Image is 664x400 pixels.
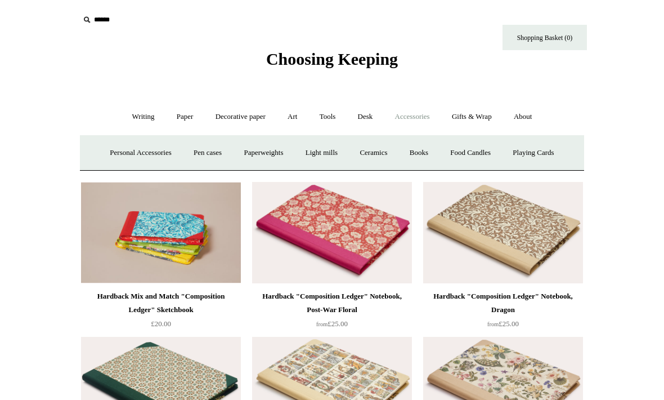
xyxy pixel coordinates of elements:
div: Hardback "Composition Ledger" Notebook, Dragon [426,290,580,317]
img: Hardback "Composition Ledger" Notebook, Dragon [423,182,583,283]
span: from [487,321,499,327]
div: Hardback "Composition Ledger" Notebook, Post-War Floral [255,290,409,317]
a: Art [277,102,307,132]
span: £20.00 [151,319,171,328]
span: £25.00 [316,319,348,328]
a: About [504,102,542,132]
a: Tools [309,102,346,132]
a: Hardback "Composition Ledger" Notebook, Dragon Hardback "Composition Ledger" Notebook, Dragon [423,182,583,283]
a: Desk [348,102,383,132]
a: Hardback Mix and Match "Composition Ledger" Sketchbook £20.00 [81,290,241,336]
span: £25.00 [487,319,519,328]
img: Hardback Mix and Match "Composition Ledger" Sketchbook [81,182,241,283]
a: Paper [167,102,204,132]
img: Hardback "Composition Ledger" Notebook, Post-War Floral [252,182,412,283]
a: Food Candles [440,138,501,168]
a: Pen cases [183,138,232,168]
a: Ceramics [349,138,397,168]
a: Choosing Keeping [266,59,398,66]
a: Hardback "Composition Ledger" Notebook, Post-War Floral Hardback "Composition Ledger" Notebook, P... [252,182,412,283]
a: Hardback Mix and Match "Composition Ledger" Sketchbook Hardback Mix and Match "Composition Ledger... [81,182,241,283]
span: Choosing Keeping [266,50,398,68]
a: Decorative paper [205,102,276,132]
a: Accessories [385,102,440,132]
div: Hardback Mix and Match "Composition Ledger" Sketchbook [84,290,238,317]
a: Hardback "Composition Ledger" Notebook, Post-War Floral from£25.00 [252,290,412,336]
a: Writing [122,102,165,132]
a: Playing Cards [503,138,564,168]
a: Shopping Basket (0) [503,25,587,50]
a: Light mills [295,138,348,168]
a: Hardback "Composition Ledger" Notebook, Dragon from£25.00 [423,290,583,336]
a: Personal Accessories [100,138,181,168]
a: Gifts & Wrap [442,102,502,132]
a: Paperweights [234,138,293,168]
a: Books [400,138,438,168]
span: from [316,321,327,327]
